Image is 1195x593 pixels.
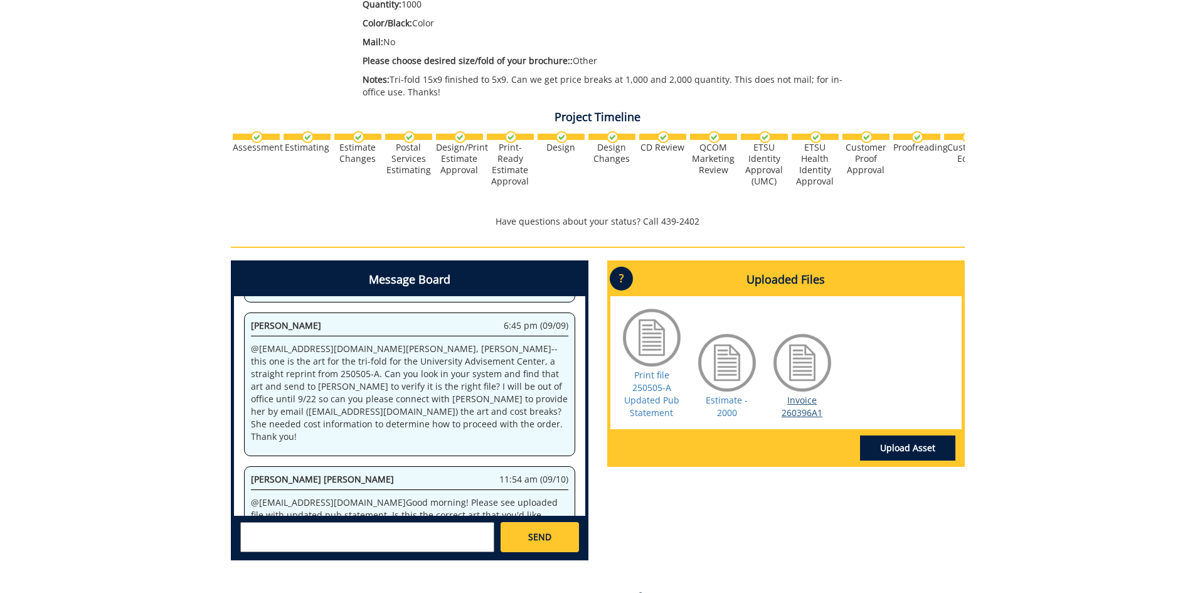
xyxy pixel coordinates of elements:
div: Design [538,142,585,153]
img: checkmark [403,131,415,143]
div: Proofreading [893,142,940,153]
div: Estimating [284,142,331,153]
img: checkmark [607,131,619,143]
img: checkmark [302,131,314,143]
span: 6:45 pm (09/09) [504,319,568,332]
span: [PERSON_NAME] [PERSON_NAME] [251,473,394,485]
a: SEND [501,522,578,552]
span: Mail: [363,36,383,48]
span: SEND [528,531,551,543]
p: ? [610,267,633,291]
a: Estimate - 2000 [706,394,748,419]
img: checkmark [353,131,364,143]
div: ETSU Identity Approval (UMC) [741,142,788,187]
div: Assessment [233,142,280,153]
h4: Message Board [234,264,585,296]
img: checkmark [708,131,720,143]
img: checkmark [657,131,669,143]
img: checkmark [251,131,263,143]
div: QCOM Marketing Review [690,142,737,176]
div: CD Review [639,142,686,153]
div: ETSU Health Identity Approval [792,142,839,187]
div: Customer Proof Approval [842,142,890,176]
p: Color [363,17,854,29]
img: checkmark [556,131,568,143]
div: Customer Edits [944,142,991,164]
p: @ [EMAIL_ADDRESS][DOMAIN_NAME] Good morning! Please see uploaded file with updated pub statement.... [251,496,568,534]
p: @ [EMAIL_ADDRESS][DOMAIN_NAME] [PERSON_NAME], [PERSON_NAME]--this one is the art for the tri-fold... [251,343,568,443]
img: checkmark [454,131,466,143]
span: Please choose desired size/fold of your brochure:: [363,55,573,67]
p: No [363,36,854,48]
span: Color/Black: [363,17,412,29]
h4: Uploaded Files [610,264,962,296]
p: Tri-fold 15x9 finished to 5x9. Can we get price breaks at 1,000 and 2,000 quantity. This does not... [363,73,854,99]
img: checkmark [911,131,923,143]
span: 11:54 am (09/10) [499,473,568,486]
a: Print file 250505-A Updated Pub Statement [624,369,679,419]
p: Have questions about your status? Call 439-2402 [231,215,965,228]
a: Invoice 260396A1 [782,394,822,419]
a: Upload Asset [860,435,955,461]
div: Design/Print Estimate Approval [436,142,483,176]
span: Notes: [363,73,390,85]
div: Print-Ready Estimate Approval [487,142,534,187]
textarea: messageToSend [240,522,494,552]
h4: Project Timeline [231,111,965,124]
img: checkmark [505,131,517,143]
img: checkmark [861,131,873,143]
div: Postal Services Estimating [385,142,432,176]
img: checkmark [810,131,822,143]
span: [PERSON_NAME] [251,319,321,331]
p: Other [363,55,854,67]
div: Estimate Changes [334,142,381,164]
img: checkmark [962,131,974,143]
img: checkmark [759,131,771,143]
div: Design Changes [588,142,635,164]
